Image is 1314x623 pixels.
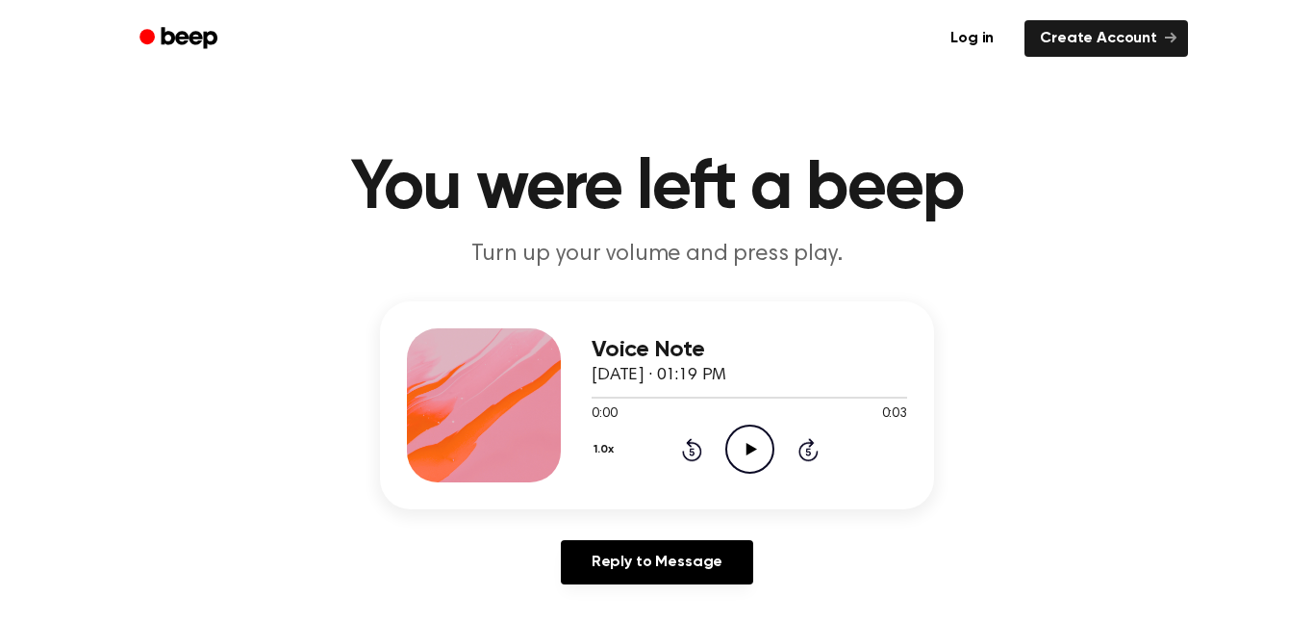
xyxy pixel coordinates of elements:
[1024,20,1188,57] a: Create Account
[592,367,726,384] span: [DATE] · 01:19 PM
[592,404,617,425] span: 0:00
[882,404,907,425] span: 0:03
[592,433,620,466] button: 1.0x
[931,16,1013,61] a: Log in
[592,337,907,363] h3: Voice Note
[288,239,1026,271] p: Turn up your volume and press play.
[164,154,1150,223] h1: You were left a beep
[561,540,753,584] a: Reply to Message
[126,20,235,58] a: Beep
